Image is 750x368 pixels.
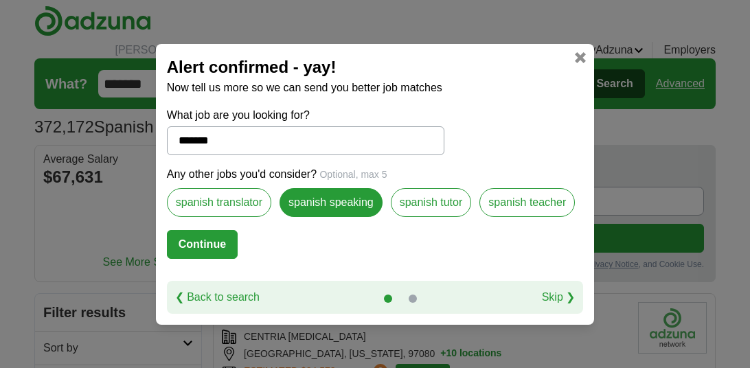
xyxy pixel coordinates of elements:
[280,188,383,217] label: spanish speaking
[167,55,584,80] h2: Alert confirmed - yay!
[167,230,238,259] button: Continue
[479,188,575,217] label: spanish teacher
[175,289,260,306] a: ❮ Back to search
[167,166,584,183] p: Any other jobs you'd consider?
[542,289,576,306] a: Skip ❯
[319,169,387,180] span: Optional, max 5
[167,107,444,124] label: What job are you looking for?
[391,188,472,217] label: spanish tutor
[167,188,271,217] label: spanish translator
[167,80,584,96] p: Now tell us more so we can send you better job matches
